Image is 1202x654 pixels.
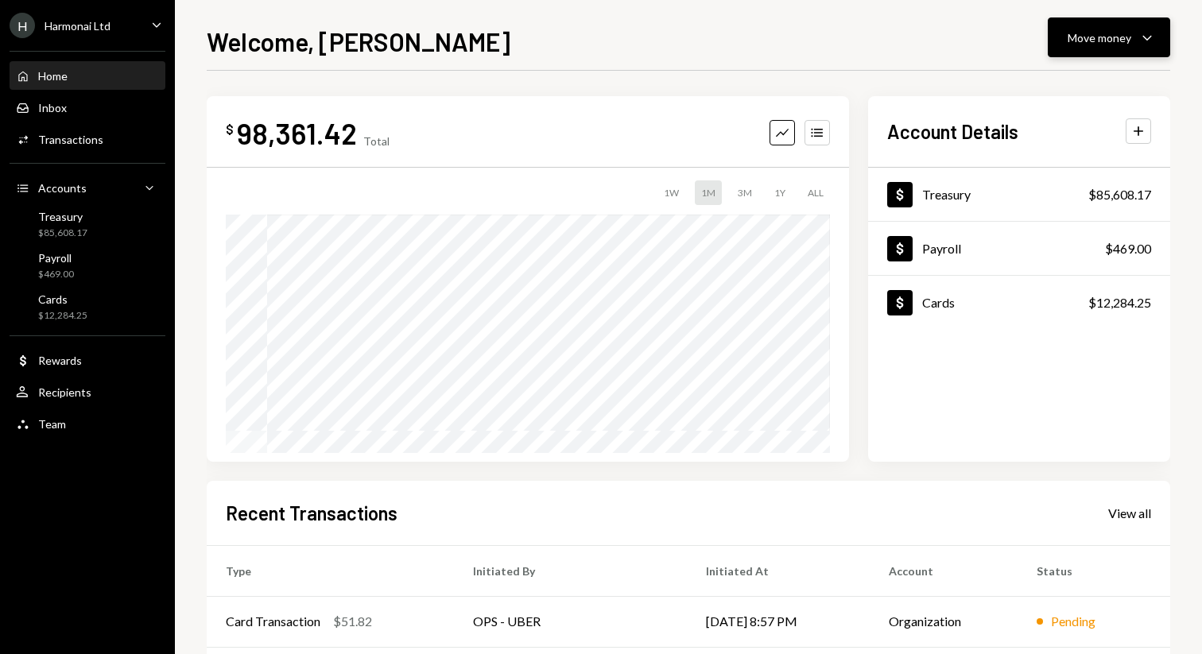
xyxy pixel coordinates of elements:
div: $51.82 [333,612,372,631]
h1: Welcome, [PERSON_NAME] [207,25,510,57]
a: View all [1108,504,1151,521]
div: 1Y [768,180,792,205]
th: Initiated At [687,545,870,596]
div: Transactions [38,133,103,146]
div: Cards [922,295,955,310]
div: View all [1108,505,1151,521]
div: 1M [695,180,722,205]
div: $12,284.25 [38,309,87,323]
div: 1W [657,180,685,205]
a: Team [10,409,165,438]
th: Status [1018,545,1170,596]
div: Accounts [38,181,87,195]
div: $ [226,122,234,137]
div: 3M [731,180,758,205]
a: Accounts [10,173,165,202]
div: Card Transaction [226,612,320,631]
td: [DATE] 8:57 PM [687,596,870,647]
a: Rewards [10,346,165,374]
div: Harmonai Ltd [45,19,111,33]
div: $469.00 [38,268,74,281]
div: Team [38,417,66,431]
div: Cards [38,292,87,306]
div: H [10,13,35,38]
td: Organization [870,596,1018,647]
a: Treasury$85,608.17 [10,205,165,243]
a: Cards$12,284.25 [10,288,165,326]
a: Cards$12,284.25 [868,276,1170,329]
a: Treasury$85,608.17 [868,168,1170,221]
td: OPS - UBER [454,596,687,647]
div: Payroll [38,251,74,265]
div: Pending [1051,612,1095,631]
div: 98,361.42 [237,115,357,151]
div: Rewards [38,354,82,367]
div: $469.00 [1105,239,1151,258]
div: Move money [1068,29,1131,46]
div: $85,608.17 [1088,185,1151,204]
button: Move money [1048,17,1170,57]
div: $85,608.17 [38,226,87,240]
th: Account [870,545,1018,596]
a: Inbox [10,93,165,122]
div: Treasury [922,187,971,202]
div: ALL [801,180,830,205]
div: Treasury [38,210,87,223]
div: Payroll [922,241,961,256]
a: Home [10,61,165,90]
div: Recipients [38,385,91,399]
th: Type [207,545,454,596]
h2: Account Details [887,118,1018,145]
a: Payroll$469.00 [10,246,165,284]
a: Transactions [10,125,165,153]
div: Home [38,69,68,83]
a: Payroll$469.00 [868,222,1170,275]
div: Total [363,134,390,148]
a: Recipients [10,377,165,406]
th: Initiated By [454,545,687,596]
h2: Recent Transactions [226,500,397,526]
div: Inbox [38,101,67,114]
div: $12,284.25 [1088,293,1151,312]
